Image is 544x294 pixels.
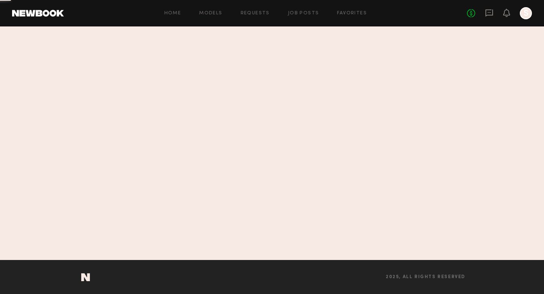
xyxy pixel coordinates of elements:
a: Requests [241,11,270,16]
a: Models [199,11,222,16]
a: Job Posts [288,11,319,16]
a: S [520,7,532,19]
a: Home [164,11,181,16]
span: 2025, all rights reserved [386,275,465,280]
a: Favorites [337,11,367,16]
